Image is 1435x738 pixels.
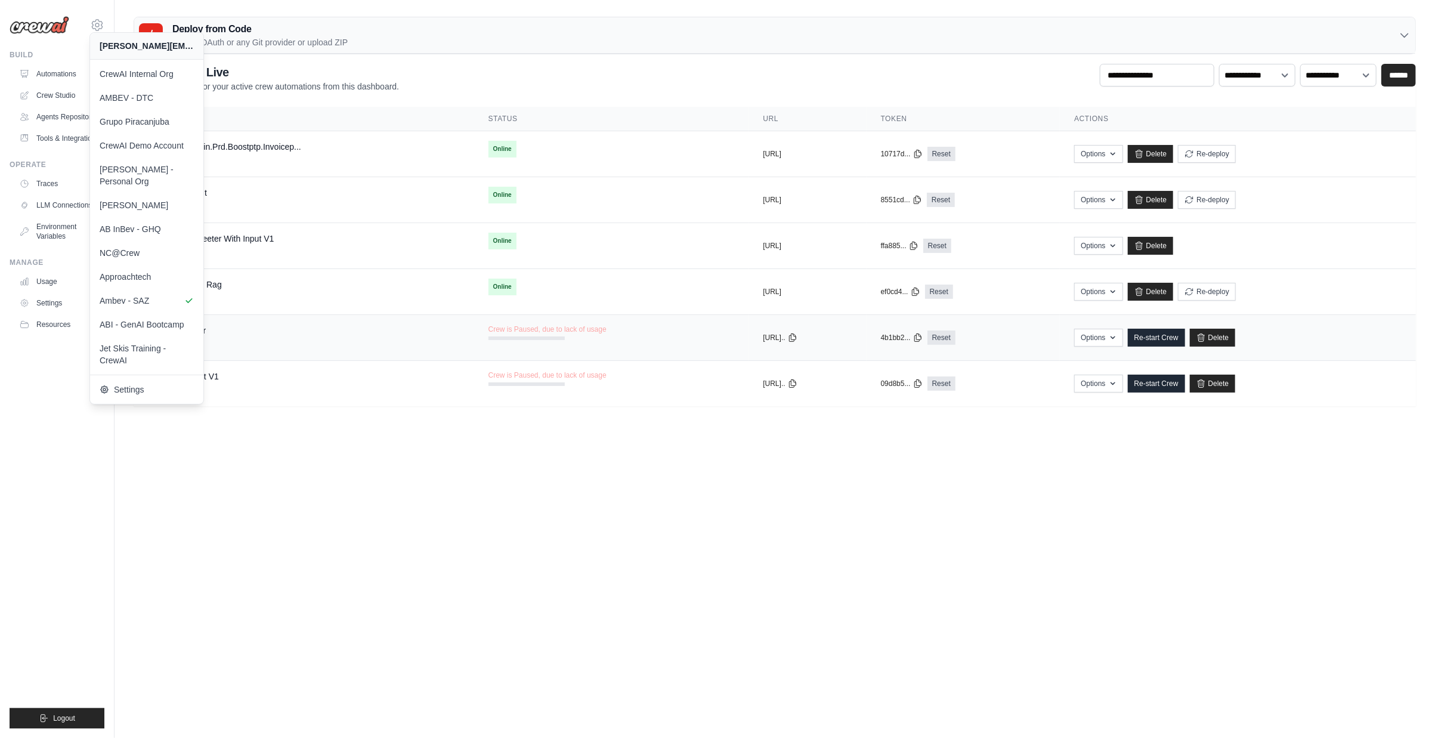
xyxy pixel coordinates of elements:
[100,163,194,187] span: [PERSON_NAME] - Personal Org
[90,336,203,372] a: Jet Skis Training - CrewAI
[134,64,399,81] h2: Automations Live
[134,81,399,92] p: Manage and monitor your active crew automations from this dashboard.
[1178,191,1236,209] button: Re-deploy
[927,376,955,391] a: Reset
[100,319,194,331] span: ABI - GenAI Bootcamp
[53,714,75,723] span: Logout
[488,325,607,334] span: Crew is Paused, due to lack of usage
[100,68,194,80] span: CrewAI Internal Org
[100,140,194,152] span: CrewAI Demo Account
[881,241,918,251] button: ffa885...
[1128,145,1174,163] a: Delete
[14,272,104,291] a: Usage
[148,142,301,152] a: Saz.Supplychain.Prd.Boostptp.Invoicep...
[90,86,203,110] a: AMBEV - DTC
[100,384,194,396] span: Settings
[1074,283,1122,301] button: Options
[488,279,517,295] span: Online
[1074,145,1122,163] button: Options
[1178,145,1236,163] button: Re-deploy
[10,160,104,169] div: Operate
[100,40,194,52] div: [PERSON_NAME][EMAIL_ADDRESS][DOMAIN_NAME]
[1128,237,1174,255] a: Delete
[90,217,203,241] a: AB InBev - GHQ
[925,285,953,299] a: Reset
[90,110,203,134] a: Grupo Piracanjuba
[488,370,607,380] span: Crew is Paused, due to lack of usage
[881,195,922,205] button: 8551cd...
[1190,375,1236,393] a: Delete
[100,116,194,128] span: Grupo Piracanjuba
[90,289,203,313] a: Ambev - SAZ
[172,36,348,48] p: GitHub OAuth or any Git provider or upload ZIP
[474,107,749,131] th: Status
[172,22,348,36] h3: Deploy from Code
[14,196,104,215] a: LLM Connections
[100,342,194,366] span: Jet Skis Training - CrewAI
[10,258,104,267] div: Manage
[90,134,203,158] a: CrewAI Demo Account
[488,187,517,203] span: Online
[1074,191,1122,209] button: Options
[1074,375,1122,393] button: Options
[90,193,203,217] a: [PERSON_NAME]
[90,265,203,289] a: Approachtech
[927,331,955,345] a: Reset
[881,287,920,297] button: ef0cd4...
[1128,283,1174,301] a: Delete
[10,708,104,728] button: Logout
[100,223,194,235] span: AB InBev - GHQ
[881,333,923,342] button: 4b1bb2...
[148,372,219,381] a: Ambev.Ia Agent V1
[749,107,866,131] th: URL
[100,92,194,104] span: AMBEV - DTC
[881,149,923,159] button: 10717d...
[881,379,923,388] button: 09d8b5...
[1190,329,1236,347] a: Delete
[488,233,517,249] span: Online
[14,174,104,193] a: Traces
[10,16,69,34] img: Logo
[10,50,104,60] div: Build
[14,129,104,148] a: Tools & Integrations
[14,107,104,126] a: Agents Repository
[90,378,203,402] a: Settings
[100,247,194,259] span: NC@Crew
[14,294,104,313] a: Settings
[927,193,955,207] a: Reset
[148,188,207,197] a: Ambev Ia Agent
[14,217,104,246] a: Environment Variables
[1128,375,1185,393] a: Re-start Crew
[1178,283,1236,301] button: Re-deploy
[90,158,203,193] a: [PERSON_NAME] - Personal Org
[1128,191,1174,209] a: Delete
[134,107,474,131] th: Crew
[148,234,274,243] a: Hello World Greeter With Input V1
[488,141,517,158] span: Online
[14,64,104,84] a: Automations
[36,320,70,329] span: Resources
[100,199,194,211] span: [PERSON_NAME]
[100,295,194,307] span: Ambev - SAZ
[14,315,104,334] button: Resources
[90,241,203,265] a: NC@Crew
[1074,329,1122,347] button: Options
[923,239,951,253] a: Reset
[927,147,955,161] a: Reset
[867,107,1060,131] th: Token
[1074,237,1122,255] button: Options
[90,62,203,86] a: CrewAI Internal Org
[90,313,203,336] a: ABI - GenAI Bootcamp
[14,86,104,105] a: Crew Studio
[1060,107,1416,131] th: Actions
[1128,329,1185,347] a: Re-start Crew
[100,271,194,283] span: Approachtech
